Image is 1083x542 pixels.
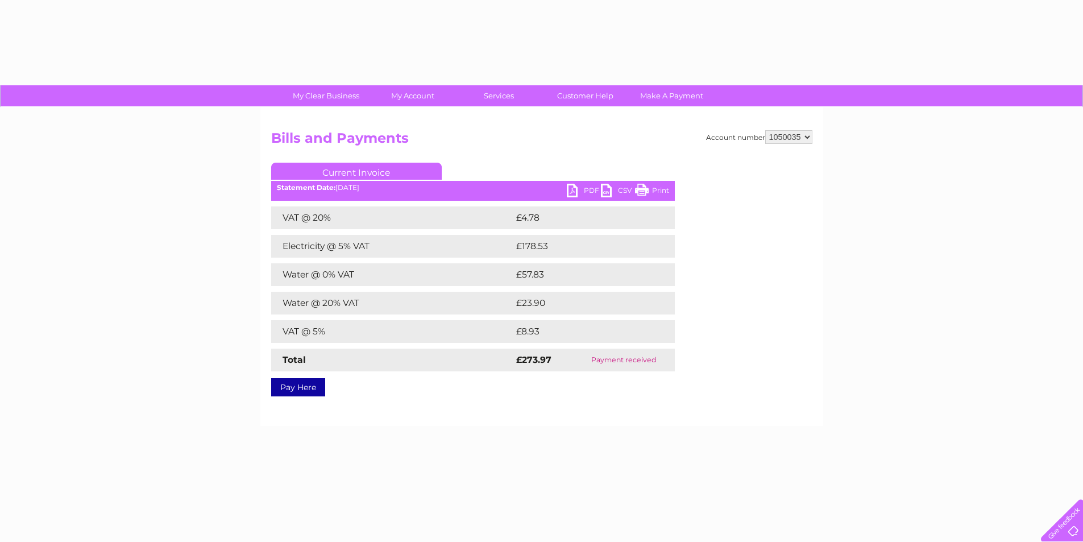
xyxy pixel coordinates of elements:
a: Make A Payment [625,85,719,106]
div: Account number [706,130,812,144]
a: Current Invoice [271,163,442,180]
b: Statement Date: [277,183,335,192]
strong: Total [283,354,306,365]
a: My Clear Business [279,85,373,106]
div: [DATE] [271,184,675,192]
td: £4.78 [513,206,648,229]
td: VAT @ 20% [271,206,513,229]
a: PDF [567,184,601,200]
strong: £273.97 [516,354,551,365]
a: Pay Here [271,378,325,396]
a: My Account [366,85,459,106]
td: Payment received [572,349,675,371]
td: £178.53 [513,235,654,258]
td: £8.93 [513,320,648,343]
td: Electricity @ 5% VAT [271,235,513,258]
td: £57.83 [513,263,652,286]
td: VAT @ 5% [271,320,513,343]
a: CSV [601,184,635,200]
a: Services [452,85,546,106]
td: Water @ 20% VAT [271,292,513,315]
td: £23.90 [513,292,652,315]
h2: Bills and Payments [271,130,812,152]
td: Water @ 0% VAT [271,263,513,286]
a: Print [635,184,669,200]
a: Customer Help [538,85,632,106]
